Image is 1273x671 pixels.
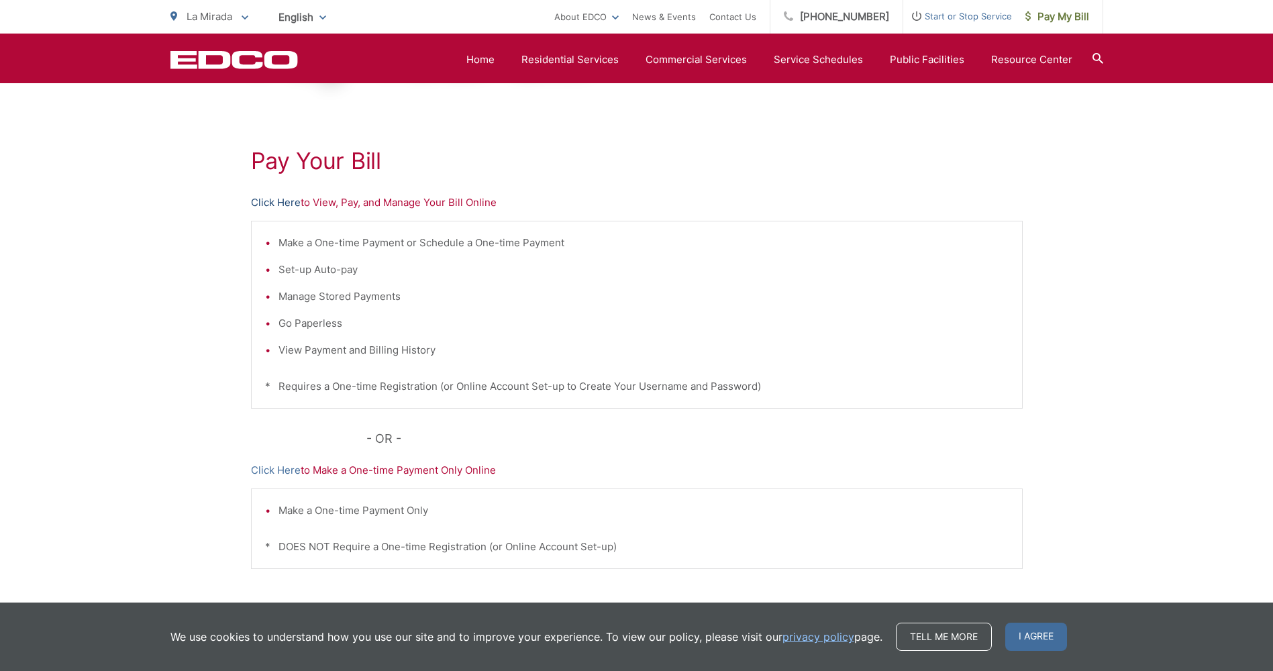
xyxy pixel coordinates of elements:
a: About EDCO [554,9,619,25]
a: Commercial Services [646,52,747,68]
a: Public Facilities [890,52,964,68]
span: I agree [1005,623,1067,651]
p: to View, Pay, and Manage Your Bill Online [251,195,1023,211]
a: Residential Services [521,52,619,68]
li: Go Paperless [278,315,1009,331]
p: * Requires a One-time Registration (or Online Account Set-up to Create Your Username and Password) [265,378,1009,395]
p: to Make a One-time Payment Only Online [251,462,1023,478]
li: View Payment and Billing History [278,342,1009,358]
a: News & Events [632,9,696,25]
p: - OR - [366,429,1023,449]
li: Set-up Auto-pay [278,262,1009,278]
a: Service Schedules [774,52,863,68]
li: Manage Stored Payments [278,289,1009,305]
a: Home [466,52,495,68]
li: Make a One-time Payment Only [278,503,1009,519]
h1: Pay Your Bill [251,148,1023,174]
a: EDCD logo. Return to the homepage. [170,50,298,69]
li: Make a One-time Payment or Schedule a One-time Payment [278,235,1009,251]
a: privacy policy [782,629,854,645]
span: La Mirada [187,10,232,23]
span: Pay My Bill [1025,9,1089,25]
a: Click Here [251,195,301,211]
p: We use cookies to understand how you use our site and to improve your experience. To view our pol... [170,629,882,645]
a: Click Here [251,462,301,478]
a: Contact Us [709,9,756,25]
a: Tell me more [896,623,992,651]
a: Resource Center [991,52,1072,68]
span: English [268,5,336,29]
p: * DOES NOT Require a One-time Registration (or Online Account Set-up) [265,539,1009,555]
